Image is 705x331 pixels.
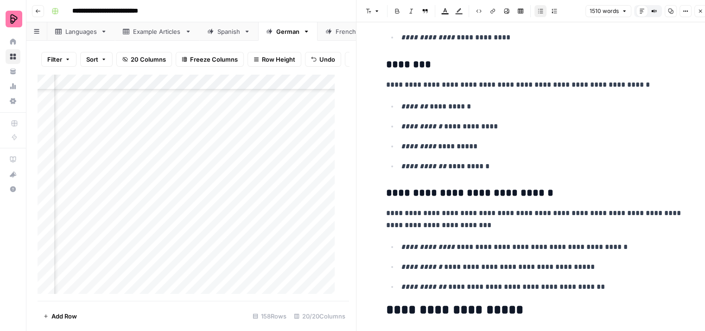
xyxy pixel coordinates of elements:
span: Freeze Columns [190,55,238,64]
span: Row Height [262,55,295,64]
a: Example Articles [115,22,199,41]
div: Example Articles [133,27,181,36]
a: French [318,22,375,41]
div: 20/20 Columns [290,309,349,324]
div: 158 Rows [249,309,290,324]
button: Help + Support [6,182,20,197]
button: Undo [305,52,341,67]
button: What's new? [6,167,20,182]
span: 1510 words [590,7,619,15]
button: Add Row [38,309,83,324]
div: French [336,27,356,36]
span: Filter [47,55,62,64]
div: What's new? [6,167,20,181]
button: Freeze Columns [176,52,244,67]
a: Usage [6,79,20,94]
a: Spanish [199,22,258,41]
a: Your Data [6,64,20,79]
span: Add Row [51,312,77,321]
span: 20 Columns [131,55,166,64]
div: Languages [65,27,97,36]
span: Undo [319,55,335,64]
span: Sort [86,55,98,64]
a: Languages [47,22,115,41]
button: Workspace: Preply [6,7,20,31]
a: Home [6,34,20,49]
a: Browse [6,49,20,64]
img: Preply Logo [6,11,22,27]
button: 20 Columns [116,52,172,67]
button: Sort [80,52,113,67]
div: Spanish [217,27,240,36]
a: AirOps Academy [6,152,20,167]
button: Row Height [248,52,301,67]
button: Filter [41,52,76,67]
div: German [276,27,299,36]
a: Settings [6,94,20,108]
button: 1510 words [585,5,631,17]
a: German [258,22,318,41]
